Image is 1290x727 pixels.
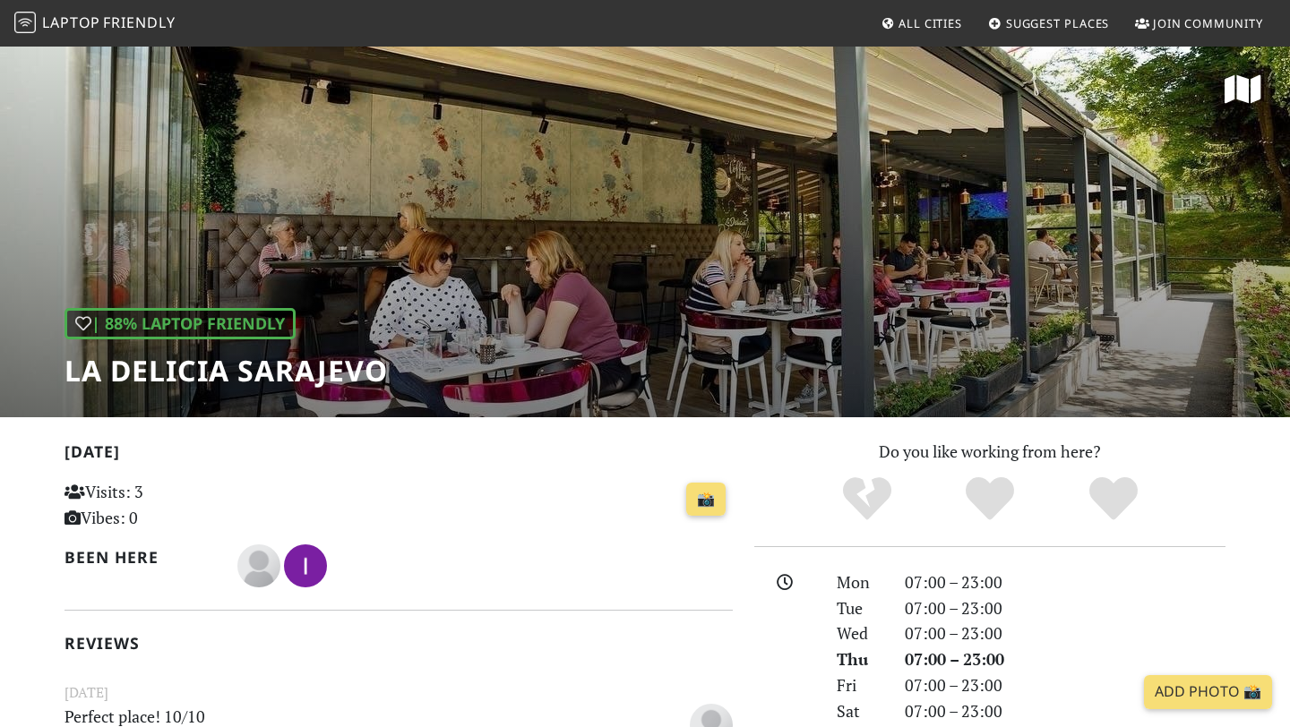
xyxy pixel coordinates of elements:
[873,7,969,39] a: All Cities
[64,548,216,567] h2: Been here
[894,698,1236,724] div: 07:00 – 23:00
[826,595,894,621] div: Tue
[826,698,894,724] div: Sat
[928,475,1052,524] div: Yes
[64,479,273,531] p: Visits: 3 Vibes: 0
[894,646,1236,672] div: 07:00 – 23:00
[42,13,100,32] span: Laptop
[284,553,327,575] span: Italiano Group
[1006,15,1110,31] span: Suggest Places
[284,544,327,587] img: 3910-italiano.jpg
[64,634,733,653] h2: Reviews
[237,544,280,587] img: blank-535327c66bd565773addf3077783bbfce4b00ec00e9fd257753287c682c7fa38.png
[1128,7,1270,39] a: Join Community
[1153,15,1263,31] span: Join Community
[894,620,1236,646] div: 07:00 – 23:00
[14,8,176,39] a: LaptopFriendly LaptopFriendly
[981,7,1117,39] a: Suggest Places
[1052,475,1175,524] div: Definitely!
[899,15,962,31] span: All Cities
[894,595,1236,621] div: 07:00 – 23:00
[64,442,733,468] h2: [DATE]
[64,308,296,339] div: | 88% Laptop Friendly
[103,13,175,32] span: Friendly
[754,439,1225,465] p: Do you like working from here?
[237,553,284,575] span: Sarajevo Centar
[826,620,894,646] div: Wed
[686,483,726,517] a: 📸
[54,681,744,704] small: [DATE]
[826,569,894,595] div: Mon
[894,672,1236,698] div: 07:00 – 23:00
[826,646,894,672] div: Thu
[64,354,388,388] h1: La Delicia Sarajevo
[14,12,36,33] img: LaptopFriendly
[894,569,1236,595] div: 07:00 – 23:00
[1144,675,1272,709] a: Add Photo 📸
[826,672,894,698] div: Fri
[805,475,929,524] div: No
